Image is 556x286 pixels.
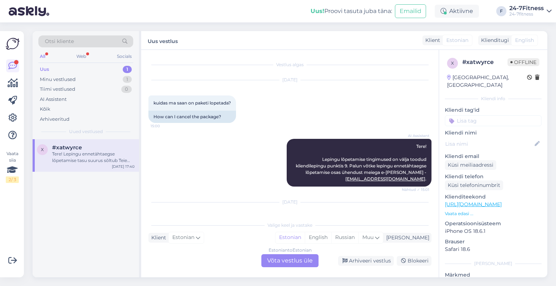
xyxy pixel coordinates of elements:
div: [DATE] 17:40 [112,164,135,169]
div: Valige keel ja vastake [148,222,431,229]
div: 0 [121,86,132,93]
p: Kliendi nimi [445,129,542,137]
div: Socials [115,52,133,61]
div: [PERSON_NAME] [383,234,429,242]
div: 2 / 3 [6,176,19,183]
div: Kõik [40,106,50,113]
a: 24-7Fitness24-7fitness [509,5,552,17]
span: Uued vestlused [69,128,103,135]
span: English [515,37,534,44]
b: Uus! [311,8,324,14]
div: English [305,232,331,243]
div: AI Assistent [40,96,67,103]
div: Web [75,52,88,61]
div: Klient [422,37,440,44]
img: Askly Logo [6,37,20,51]
div: Minu vestlused [40,76,76,83]
div: [DATE] [148,199,431,205]
p: iPhone OS 18.6.1 [445,227,542,235]
div: [DATE] [148,77,431,83]
div: [PERSON_NAME] [445,260,542,267]
span: #xatwyrce [52,144,82,151]
p: Märkmed [445,271,542,279]
a: [URL][DOMAIN_NAME] [445,201,502,208]
a: [EMAIL_ADDRESS][DOMAIN_NAME] [345,176,425,182]
div: Klienditugi [478,37,509,44]
p: Kliendi telefon [445,173,542,180]
div: Uus [40,66,49,73]
div: Küsi meiliaadressi [445,160,496,170]
div: Kliendi info [445,95,542,102]
div: Arhiveeri vestlus [338,256,394,266]
p: Vaata edasi ... [445,210,542,217]
p: Brauser [445,238,542,246]
span: Estonian [446,37,468,44]
div: Arhiveeritud [40,116,69,123]
div: Aktiivne [435,5,479,18]
span: Muu [362,234,374,240]
span: Nähtud ✓ 15:01 [402,187,429,192]
div: Estonian [275,232,305,243]
div: Klient [148,234,166,242]
div: Vestlus algas [148,61,431,68]
span: Otsi kliente [45,38,74,45]
input: Lisa tag [445,115,542,126]
div: All [38,52,47,61]
div: How can I cancel the package? [148,111,236,123]
input: Lisa nimi [445,140,533,148]
div: Blokeeri [397,256,431,266]
span: x [451,60,454,66]
span: 15:00 [151,123,178,129]
div: [GEOGRAPHIC_DATA], [GEOGRAPHIC_DATA] [447,74,527,89]
div: 1 [123,76,132,83]
label: Uus vestlus [148,35,178,45]
div: F [496,6,506,16]
div: Tere! Lepingu ennetähtaegse lõpetamise tasu suurus sõltub Teie lepingust [PERSON_NAME] tingimuste... [52,151,135,164]
div: Küsi telefoninumbrit [445,180,503,190]
span: AI Assistent [402,133,429,138]
div: Russian [331,232,358,243]
span: kuidas ma saan on paketi lopetada? [153,100,231,106]
div: 24-7fitness [509,11,544,17]
p: Kliendi tag'id [445,106,542,114]
span: Offline [507,58,539,66]
div: Proovi tasuta juba täna: [311,7,392,16]
span: x [41,147,44,152]
div: # xatwyrce [462,58,507,67]
span: Estonian [172,234,194,242]
p: Klienditeekond [445,193,542,201]
div: 24-7Fitness [509,5,544,11]
div: 1 [123,66,132,73]
button: Emailid [395,4,426,18]
p: Kliendi email [445,153,542,160]
div: Võta vestlus üle [261,254,319,267]
div: Tiimi vestlused [40,86,75,93]
p: Operatsioonisüsteem [445,220,542,227]
div: Estonian to Estonian [269,247,312,253]
p: Safari 18.6 [445,246,542,253]
div: Vaata siia [6,150,19,183]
